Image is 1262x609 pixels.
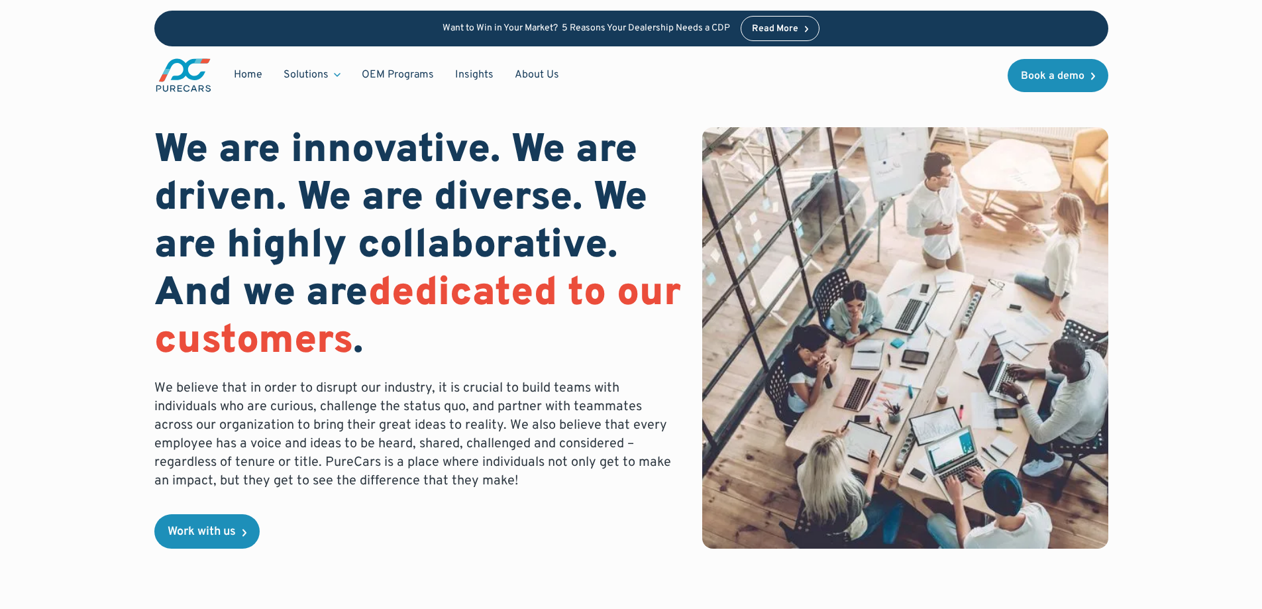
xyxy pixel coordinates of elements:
div: Read More [752,25,798,34]
a: Book a demo [1008,59,1108,92]
div: Work with us [168,526,236,538]
img: bird eye view of a team working together [702,127,1108,549]
p: Want to Win in Your Market? 5 Reasons Your Dealership Needs a CDP [443,23,730,34]
a: Work with us [154,514,260,549]
span: dedicated to our customers [154,269,681,367]
div: Book a demo [1021,71,1084,82]
h1: We are innovative. We are driven. We are diverse. We are highly collaborative. And we are . [154,127,682,366]
a: Home [223,62,273,87]
a: main [154,57,213,93]
a: OEM Programs [351,62,445,87]
a: Read More [741,16,820,41]
div: Solutions [284,68,329,82]
p: We believe that in order to disrupt our industry, it is crucial to build teams with individuals w... [154,379,682,490]
div: Solutions [273,62,351,87]
a: About Us [504,62,570,87]
a: Insights [445,62,504,87]
img: purecars logo [154,57,213,93]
